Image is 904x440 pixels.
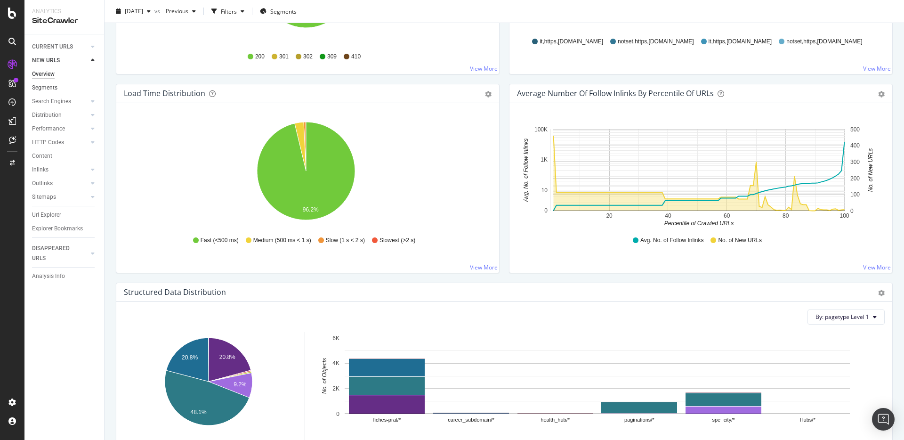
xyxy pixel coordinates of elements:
div: Structured Data Distribution [124,287,226,297]
text: 400 [850,142,860,149]
text: career_subdomain/* [448,417,494,423]
div: Explorer Bookmarks [32,224,83,234]
span: No. of New URLs [718,236,762,244]
text: Percentile of Crawled URLs [664,220,734,227]
text: spe+city/* [712,417,735,423]
text: 500 [850,126,860,133]
span: Slow (1 s < 2 s) [326,236,365,244]
text: 1K [541,156,548,163]
div: Segments [32,83,57,93]
div: Overview [32,69,55,79]
a: View More [863,65,891,73]
div: Search Engines [32,97,71,106]
text: 0 [544,207,548,214]
a: Content [32,151,97,161]
span: vs [154,7,162,15]
div: DISAPPEARED URLS [32,244,80,263]
div: Distribution [32,110,62,120]
text: 100 [850,191,860,198]
span: 309 [327,53,337,61]
a: DISAPPEARED URLS [32,244,88,263]
div: gear [878,290,885,296]
text: Avg. No. of Follow Inlinks [523,139,529,203]
span: 200 [255,53,265,61]
div: Load Time Distribution [124,89,205,98]
div: gear [485,91,492,98]
div: Performance [32,124,65,134]
a: Inlinks [32,165,88,175]
a: Analysis Info [32,271,97,281]
div: Open Intercom Messenger [872,408,895,431]
text: 60 [724,212,730,219]
div: Sitemaps [32,192,56,202]
div: NEW URLS [32,56,60,65]
span: Slowest (>2 s) [379,236,415,244]
span: it,https,[DOMAIN_NAME] [540,38,603,46]
span: 302 [303,53,313,61]
div: CURRENT URLS [32,42,73,52]
a: Overview [32,69,97,79]
a: View More [470,65,498,73]
text: 300 [850,159,860,165]
span: Medium (500 ms < 1 s) [253,236,311,244]
text: fiches-prat/* [373,417,401,423]
div: Average Number of Follow Inlinks by Percentile Of URLs [517,89,714,98]
a: Performance [32,124,88,134]
text: 20 [606,212,613,219]
span: 301 [279,53,289,61]
text: 100K [534,126,548,133]
text: 100 [839,212,849,219]
button: [DATE] [112,4,154,19]
text: 9.2% [234,381,247,388]
a: View More [470,263,498,271]
button: By: pagetype Level 1 [807,310,885,325]
a: Segments [32,83,97,93]
text: 200 [850,175,860,181]
div: Outlinks [32,179,53,188]
text: No. of Objects [321,358,328,394]
div: Analysis Info [32,271,65,281]
a: Distribution [32,110,88,120]
a: Explorer Bookmarks [32,224,97,234]
div: A chart. [517,118,881,228]
a: Sitemaps [32,192,88,202]
a: Outlinks [32,179,88,188]
span: Segments [270,7,297,15]
text: 48.1% [191,409,207,416]
div: gear [878,91,885,98]
text: 10 [541,187,548,194]
span: Fast (<500 ms) [201,236,239,244]
text: No. of New URLs [867,148,874,192]
text: 4K [332,360,339,367]
a: Search Engines [32,97,88,106]
button: Previous [162,4,200,19]
div: Filters [221,7,237,15]
span: Previous [162,7,188,15]
a: NEW URLS [32,56,88,65]
div: HTTP Codes [32,138,64,147]
text: Hubs/* [800,417,816,423]
span: it,https,[DOMAIN_NAME] [709,38,772,46]
text: 2K [332,385,339,392]
text: 40 [665,212,671,219]
span: Avg. No. of Follow Inlinks [640,236,704,244]
text: 20.8% [219,354,235,360]
text: 6K [332,335,339,342]
text: 96.2% [303,206,319,213]
a: CURRENT URLS [32,42,88,52]
text: 20.8% [182,354,198,361]
div: Content [32,151,52,161]
a: HTTP Codes [32,138,88,147]
span: notset,https,[DOMAIN_NAME] [786,38,862,46]
div: Inlinks [32,165,48,175]
text: 0 [850,208,854,214]
button: Filters [208,4,248,19]
text: health_hub/* [541,417,570,423]
text: 80 [783,212,789,219]
svg: A chart. [124,118,488,228]
span: 2025 Sep. 12th [125,7,143,15]
text: 0 [336,411,339,417]
span: notset,https,[DOMAIN_NAME] [618,38,694,46]
div: Analytics [32,8,97,16]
